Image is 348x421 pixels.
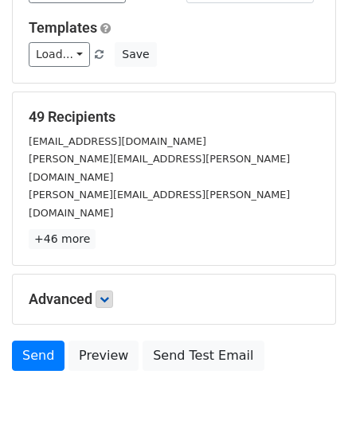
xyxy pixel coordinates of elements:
[29,42,90,67] a: Load...
[29,290,319,308] h5: Advanced
[12,341,65,371] a: Send
[29,153,290,183] small: [PERSON_NAME][EMAIL_ADDRESS][PERSON_NAME][DOMAIN_NAME]
[68,341,139,371] a: Preview
[29,135,206,147] small: [EMAIL_ADDRESS][DOMAIN_NAME]
[29,19,97,36] a: Templates
[115,42,156,67] button: Save
[29,189,290,219] small: [PERSON_NAME][EMAIL_ADDRESS][PERSON_NAME][DOMAIN_NAME]
[268,345,348,421] iframe: Chat Widget
[29,108,319,126] h5: 49 Recipients
[29,229,96,249] a: +46 more
[143,341,264,371] a: Send Test Email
